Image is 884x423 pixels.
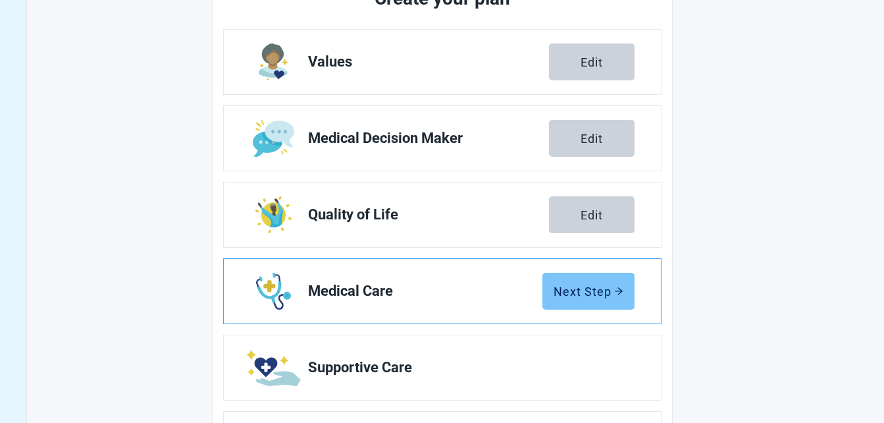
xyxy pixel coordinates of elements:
span: Medical Decision Maker [308,130,549,146]
button: Edit [549,196,635,233]
button: Edit [549,43,635,80]
a: Edit Supportive Care section [224,335,661,400]
div: Next Step [554,285,623,298]
button: Edit [549,120,635,157]
div: Edit [581,208,603,221]
a: Edit Values section [224,30,661,94]
span: Values [308,54,549,70]
span: Quality of Life [308,207,549,223]
button: Next Steparrow-right [542,273,635,310]
span: arrow-right [614,287,623,296]
a: Edit Medical Care section [224,259,661,324]
a: Edit Quality of Life section [224,183,661,247]
a: Edit Medical Decision Maker section [224,106,661,171]
div: Edit [581,55,603,69]
span: Supportive Care [308,360,624,376]
div: Edit [581,132,603,145]
span: Medical Care [308,283,542,299]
